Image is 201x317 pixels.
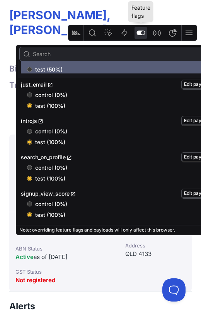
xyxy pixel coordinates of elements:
[9,64,56,74] h1: Bizly Score:
[15,245,113,252] div: ABN Status
[9,8,192,37] h1: [PERSON_NAME], [PERSON_NAME]
[125,242,186,249] div: Address
[9,80,40,105] h1: Trend :
[9,301,35,312] h3: Alerts
[125,249,186,259] div: QLD 4133
[15,276,55,284] span: Not registered
[15,228,55,236] span: 43042853084
[15,268,113,276] div: GST Status
[15,218,113,226] div: ABN
[162,278,186,302] iframe: Toggle Customer Support
[15,252,113,262] div: as of [DATE]
[15,253,34,261] span: Active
